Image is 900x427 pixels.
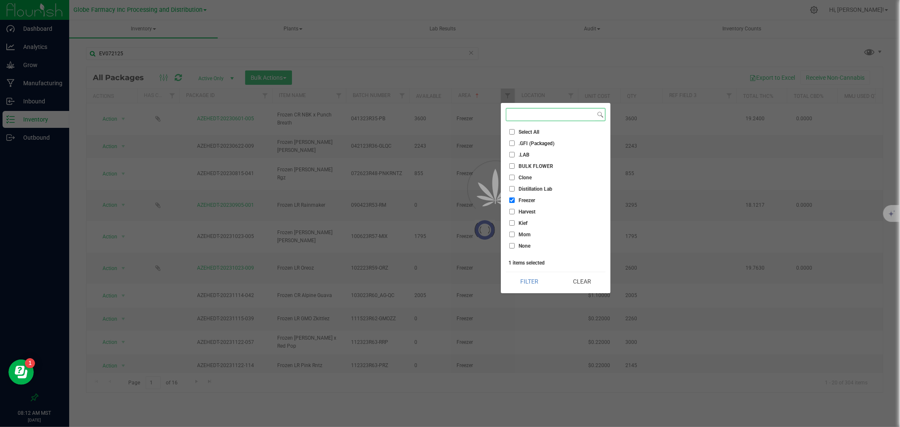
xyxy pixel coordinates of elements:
[509,197,515,203] input: Freezer
[506,272,553,291] button: Filter
[519,152,530,157] span: .LAB
[509,209,515,214] input: Harvest
[559,272,605,291] button: Clear
[519,232,530,237] span: Mom
[519,175,532,180] span: Clone
[508,260,603,266] div: 1 items selected
[509,243,515,249] input: None
[519,130,539,135] span: Select All
[509,175,515,180] input: Clone
[519,186,552,192] span: Distillation Lab
[519,141,554,146] span: .GFI (Packaged)
[519,243,530,249] span: None
[25,358,35,368] iframe: Resource center unread badge
[519,164,553,169] span: BULK FLOWER
[509,232,515,237] input: Mom
[509,220,515,226] input: Kief
[8,359,34,385] iframe: Resource center
[519,209,535,214] span: Harvest
[509,186,515,192] input: Distillation Lab
[519,198,535,203] span: Freezer
[509,129,515,135] input: Select All
[519,221,527,226] span: Kief
[506,108,595,121] input: Search
[509,163,515,169] input: BULK FLOWER
[509,152,515,157] input: .LAB
[509,141,515,146] input: .GFI (Packaged)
